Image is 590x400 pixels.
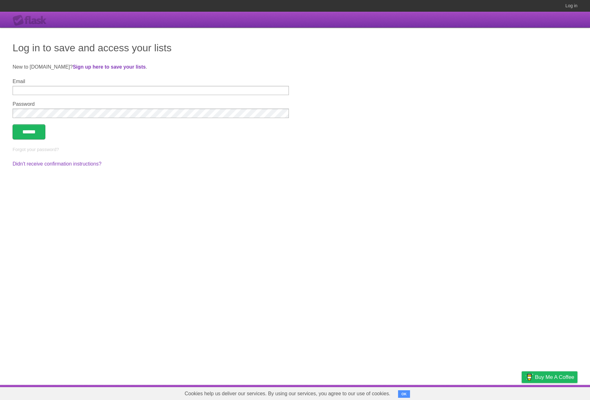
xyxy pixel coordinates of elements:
a: Buy me a coffee [522,371,577,383]
p: New to [DOMAIN_NAME]? . [13,63,577,71]
a: Sign up here to save your lists [73,64,146,70]
a: Terms [492,386,506,398]
a: Forgot your password? [13,147,59,152]
a: About [438,386,451,398]
a: Developers [459,386,484,398]
button: OK [398,390,410,398]
span: Buy me a coffee [535,372,574,383]
a: Privacy [514,386,530,398]
a: Suggest a feature [538,386,577,398]
img: Buy me a coffee [525,372,533,382]
label: Password [13,101,289,107]
span: Cookies help us deliver our services. By using our services, you agree to our use of cookies. [178,387,397,400]
label: Email [13,79,289,84]
a: Didn't receive confirmation instructions? [13,161,101,166]
div: Flask [13,15,50,26]
h1: Log in to save and access your lists [13,40,577,55]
